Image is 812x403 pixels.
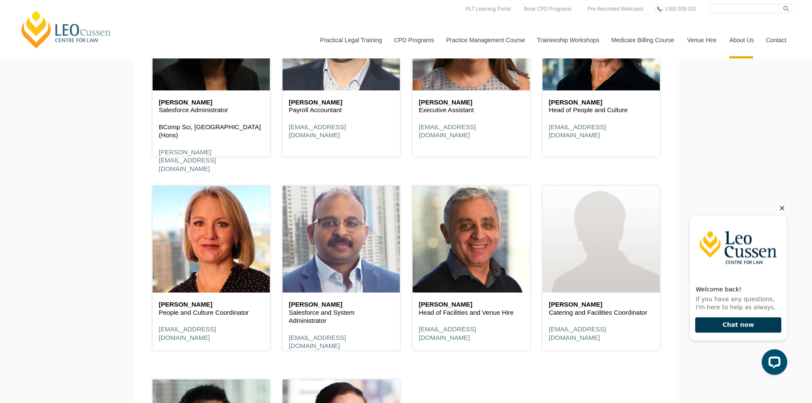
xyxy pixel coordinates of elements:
[531,22,605,58] a: Traineeship Workshops
[159,308,263,317] p: People and Culture Coordinator
[419,301,523,308] h6: [PERSON_NAME]
[663,4,698,14] a: 1300 039 031
[419,123,476,139] a: [EMAIL_ADDRESS][DOMAIN_NAME]
[463,4,513,14] a: PLT Learning Portal
[586,4,646,14] a: Pre-Recorded Webcasts
[549,123,606,139] a: [EMAIL_ADDRESS][DOMAIN_NAME]
[419,325,476,341] a: [EMAIL_ADDRESS][DOMAIN_NAME]
[159,106,263,114] p: Salesforce Administrator
[19,9,113,49] a: [PERSON_NAME] Centre for Law
[723,22,760,58] a: About Us
[549,308,653,317] p: Catering and Facilities Coordinator
[549,99,653,106] h6: [PERSON_NAME]
[681,22,723,58] a: Venue Hire
[289,301,393,308] h6: [PERSON_NAME]
[159,123,263,139] p: BComp Sci, [GEOGRAPHIC_DATA] (Hons)
[289,106,393,114] p: Payroll Accountant
[387,22,439,58] a: CPD Programs
[419,99,523,106] h6: [PERSON_NAME]
[760,22,793,58] a: Contact
[605,22,681,58] a: Medicare Billing Course
[289,99,393,106] h6: [PERSON_NAME]
[522,4,573,14] a: Book CPD Programs
[549,325,606,341] a: [EMAIL_ADDRESS][DOMAIN_NAME]
[665,6,696,12] span: 1300 039 031
[289,334,346,350] a: [EMAIL_ADDRESS][DOMAIN_NAME]
[289,123,346,139] a: [EMAIL_ADDRESS][DOMAIN_NAME]
[419,308,523,317] p: Head of Facilities and Venue Hire
[289,308,393,325] p: Salesforce and System Administrator
[419,106,523,114] p: Executive Assistant
[314,22,388,58] a: Practical Legal Training
[682,200,791,382] iframe: LiveChat chat widget
[159,301,263,308] h6: [PERSON_NAME]
[549,106,653,114] p: Head of People and Culture
[159,325,216,341] a: [EMAIL_ADDRESS][DOMAIN_NAME]
[159,148,216,172] a: [PERSON_NAME][EMAIL_ADDRESS][DOMAIN_NAME]
[549,301,653,308] h6: [PERSON_NAME]
[159,99,263,106] h6: [PERSON_NAME]
[440,22,531,58] a: Practice Management Course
